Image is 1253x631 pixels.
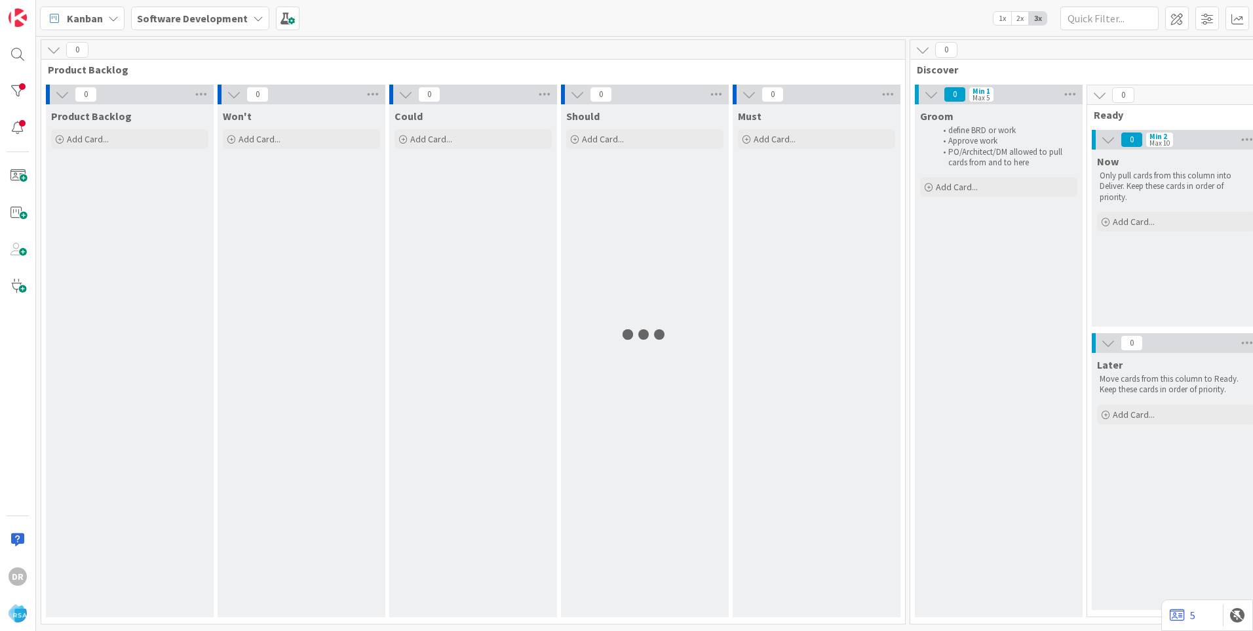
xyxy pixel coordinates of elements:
[754,133,796,145] span: Add Card...
[973,94,990,101] div: Max 5
[936,125,1075,136] li: define BRD or work
[51,110,132,123] span: Product Backlog
[1113,409,1155,420] span: Add Card...
[1100,171,1252,203] p: Only pull cards from this column into Deliver. Keep these cards in order of priority.
[395,110,423,123] span: Could
[1121,335,1143,351] span: 0
[917,63,1253,76] span: Discover
[590,87,612,102] span: 0
[9,567,27,586] div: DR
[1170,607,1195,623] a: 5
[761,87,784,102] span: 0
[418,87,440,102] span: 0
[973,88,990,94] div: Min 1
[1113,216,1155,228] span: Add Card...
[1112,87,1134,103] span: 0
[1060,7,1159,30] input: Quick Filter...
[738,110,761,123] span: Must
[67,133,109,145] span: Add Card...
[223,110,252,123] span: Won't
[67,10,103,26] span: Kanban
[1097,155,1119,168] span: Now
[9,604,27,622] img: avatar
[920,110,954,123] span: Groom
[1097,358,1123,371] span: Later
[935,42,957,58] span: 0
[1149,133,1167,140] div: Min 2
[66,42,88,58] span: 0
[993,12,1011,25] span: 1x
[1149,140,1170,146] div: Max 10
[75,87,97,102] span: 0
[1121,132,1143,148] span: 0
[137,12,248,25] b: Software Development
[1094,108,1248,121] span: Ready
[944,87,966,102] span: 0
[239,133,280,145] span: Add Card...
[9,9,27,27] img: Visit kanbanzone.com
[936,136,1075,146] li: Approve work
[410,133,452,145] span: Add Card...
[1029,12,1047,25] span: 3x
[566,110,600,123] span: Should
[1100,374,1252,396] p: Move cards from this column to Ready. Keep these cards in order of priority.
[48,63,889,76] span: Product Backlog
[936,181,978,193] span: Add Card...
[246,87,269,102] span: 0
[1011,12,1029,25] span: 2x
[582,133,624,145] span: Add Card...
[936,147,1075,169] li: PO/Architect/DM allowed to pull cards from and to here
